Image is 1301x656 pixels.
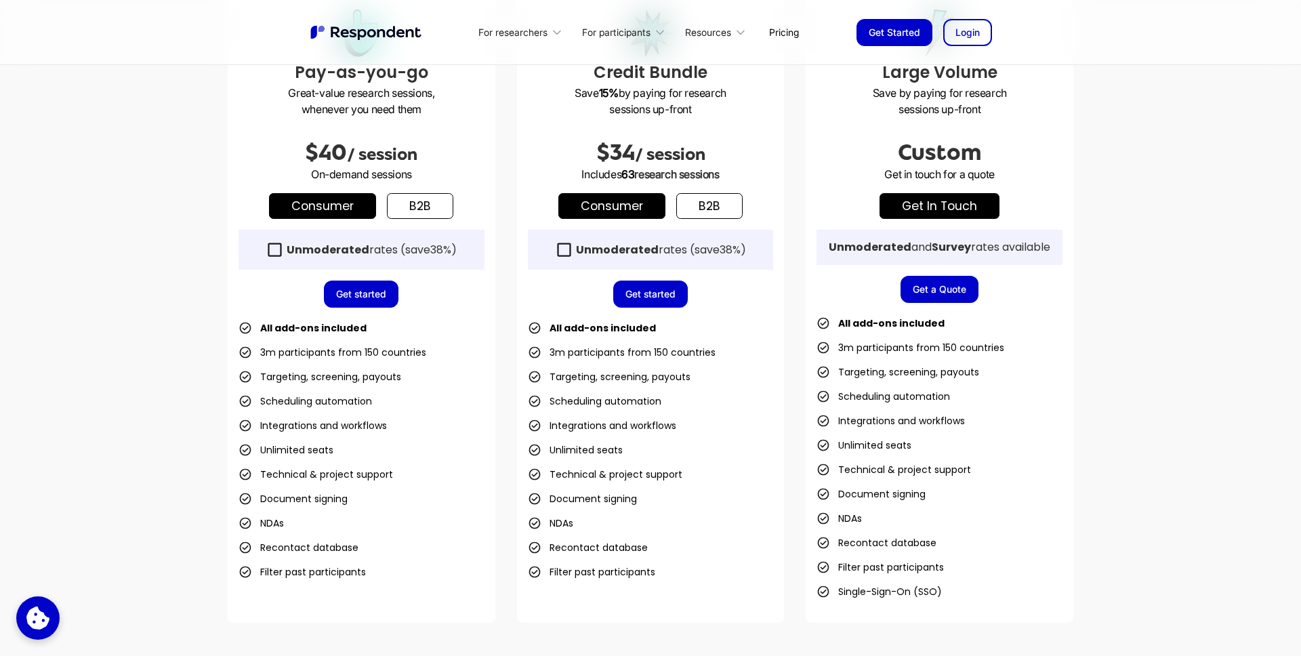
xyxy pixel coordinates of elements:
[576,242,659,258] strong: Unmoderated
[528,514,573,533] li: NDAs
[528,367,690,386] li: Targeting, screening, payouts
[239,392,372,411] li: Scheduling automation
[239,166,484,182] p: On-demand sessions
[576,243,746,257] div: rates (save )
[387,193,453,219] a: b2b
[943,19,992,46] a: Login
[269,193,376,219] a: Consumer
[239,416,387,435] li: Integrations and workflows
[528,562,655,581] li: Filter past participants
[324,281,398,308] a: Get started
[621,167,634,181] span: 63
[901,276,978,303] a: Get a Quote
[478,26,548,39] div: For researchers
[817,509,862,528] li: NDAs
[347,145,417,164] span: / session
[817,411,965,430] li: Integrations and workflows
[599,86,619,100] strong: 15%
[575,16,678,48] div: For participants
[582,26,650,39] div: For participants
[528,489,637,508] li: Document signing
[817,60,1062,85] h3: Large Volume
[817,166,1062,182] p: Get in touch for a quote
[856,19,932,46] a: Get Started
[817,363,979,382] li: Targeting, screening, payouts
[558,193,665,219] a: Consumer
[829,239,911,255] strong: Unmoderated
[678,16,758,48] div: Resources
[720,242,741,258] span: 38%
[430,242,451,258] span: 38%
[817,558,944,577] li: Filter past participants
[471,16,575,48] div: For researchers
[528,343,716,362] li: 3m participants from 150 countries
[829,241,1050,254] div: and rates available
[528,465,682,484] li: Technical & project support
[260,321,367,335] strong: All add-ons included
[817,582,942,601] li: Single-Sign-On (SSO)
[239,514,284,533] li: NDAs
[817,460,971,479] li: Technical & project support
[634,167,719,181] span: research sessions
[239,489,348,508] li: Document signing
[817,485,926,504] li: Document signing
[596,140,635,165] span: $34
[309,24,424,41] img: Untitled UI logotext
[898,140,981,165] span: Custom
[817,436,911,455] li: Unlimited seats
[817,533,936,552] li: Recontact database
[287,242,369,258] strong: Unmoderated
[550,321,656,335] strong: All add-ons included
[309,24,424,41] a: home
[758,16,810,48] a: Pricing
[528,538,648,557] li: Recontact database
[528,392,661,411] li: Scheduling automation
[239,440,333,459] li: Unlimited seats
[239,538,358,557] li: Recontact database
[817,338,1004,357] li: 3m participants from 150 countries
[838,316,945,330] strong: All add-ons included
[817,387,950,406] li: Scheduling automation
[528,416,676,435] li: Integrations and workflows
[239,343,426,362] li: 3m participants from 150 countries
[528,60,774,85] h3: Credit Bundle
[635,145,705,164] span: / session
[287,243,457,257] div: rates (save )
[817,85,1062,117] p: Save by paying for research sessions up-front
[239,562,366,581] li: Filter past participants
[528,85,774,117] p: Save by paying for research sessions up-front
[676,193,743,219] a: b2b
[932,239,971,255] strong: Survey
[239,465,393,484] li: Technical & project support
[305,140,347,165] span: $40
[239,60,484,85] h3: Pay-as-you-go
[239,85,484,117] p: Great-value research sessions, whenever you need them
[613,281,688,308] a: Get started
[528,166,774,182] p: Includes
[528,440,623,459] li: Unlimited seats
[685,26,731,39] div: Resources
[880,193,999,219] a: get in touch
[239,367,401,386] li: Targeting, screening, payouts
